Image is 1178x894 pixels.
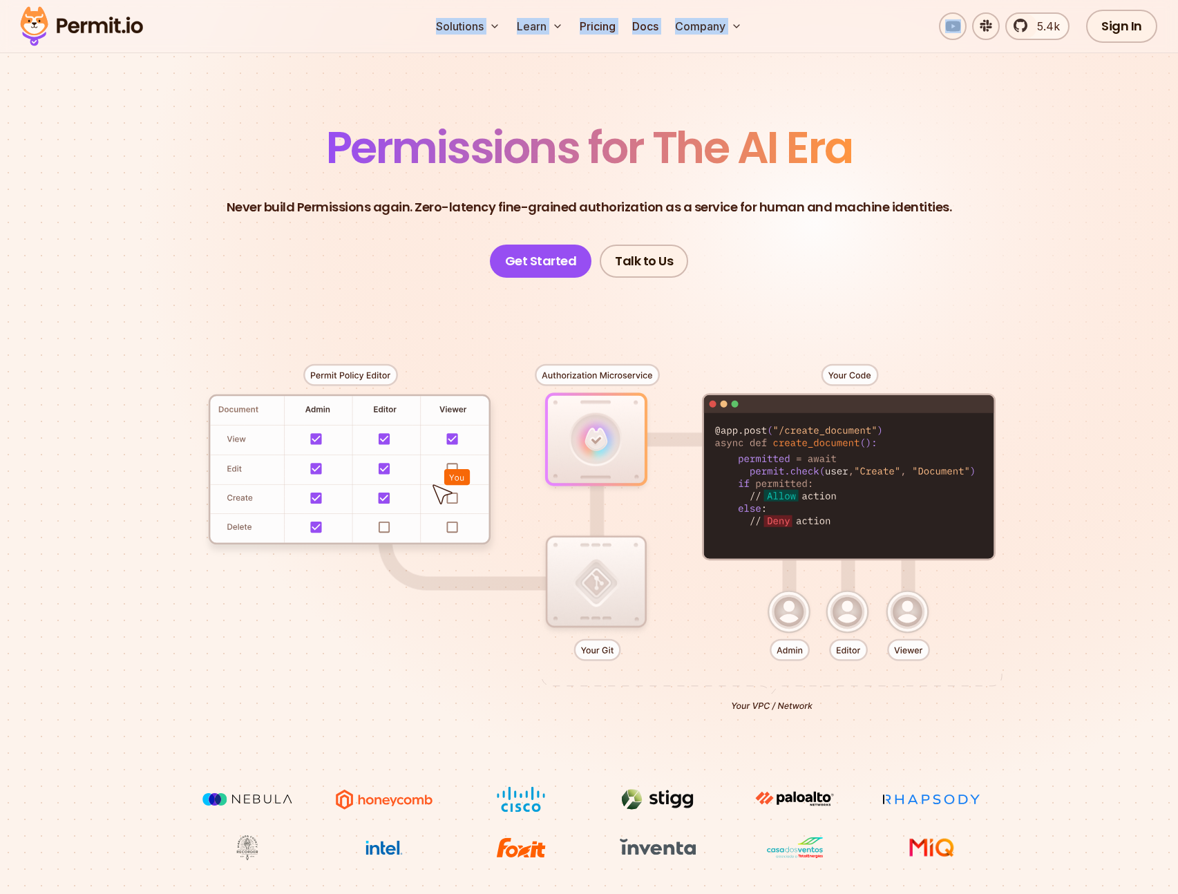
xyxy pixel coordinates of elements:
img: Rhapsody Health [880,786,983,812]
a: Docs [627,12,664,40]
img: Nebula [196,786,299,812]
img: inventa [606,835,710,859]
img: Stigg [606,786,710,812]
img: Casa dos Ventos [743,835,846,861]
img: Maricopa County Recorder\'s Office [196,835,299,861]
button: Company [669,12,748,40]
img: Foxit [469,835,573,861]
a: Sign In [1086,10,1157,43]
span: 5.4k [1029,18,1060,35]
button: Solutions [430,12,506,40]
img: paloalto [743,786,846,811]
a: Pricing [574,12,621,40]
a: Talk to Us [600,245,688,278]
img: Honeycomb [332,786,436,812]
img: MIQ [884,836,978,859]
button: Learn [511,12,569,40]
a: Get Started [490,245,592,278]
a: 5.4k [1005,12,1070,40]
p: Never build Permissions again. Zero-latency fine-grained authorization as a service for human and... [227,198,952,217]
img: Intel [332,835,436,861]
img: Permit logo [14,3,149,50]
img: Cisco [469,786,573,812]
span: Permissions for The AI Era [326,117,853,178]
